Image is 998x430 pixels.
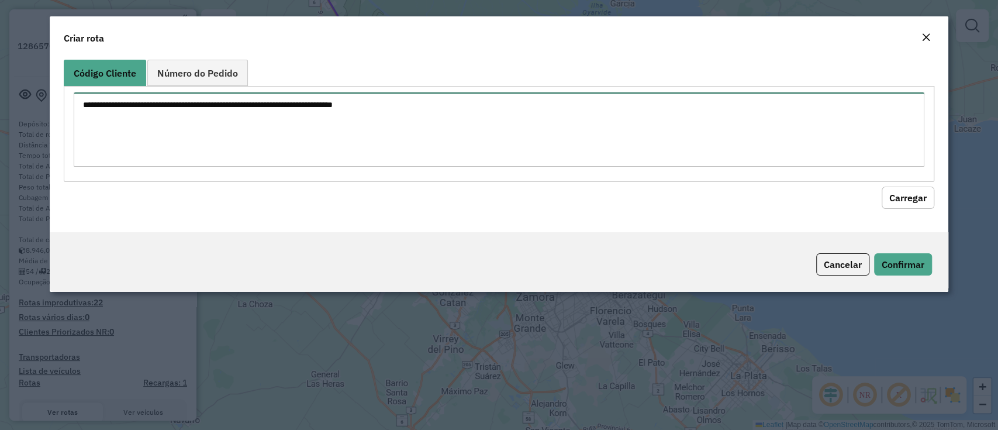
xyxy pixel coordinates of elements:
[921,33,931,42] em: Fechar
[918,30,934,46] button: Close
[816,253,869,276] button: Cancelar
[874,253,932,276] button: Confirmar
[74,68,136,78] span: Código Cliente
[882,187,934,209] button: Carregar
[64,31,104,45] h4: Criar rota
[157,68,238,78] span: Número do Pedido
